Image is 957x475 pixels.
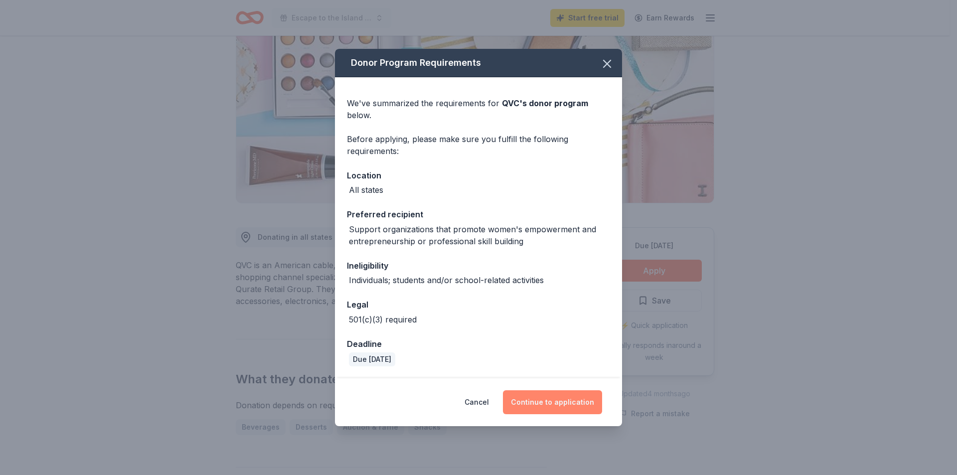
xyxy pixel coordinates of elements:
[349,314,417,325] div: 501(c)(3) required
[347,259,610,272] div: Ineligibility
[465,390,489,414] button: Cancel
[335,49,622,77] div: Donor Program Requirements
[503,390,602,414] button: Continue to application
[347,337,610,350] div: Deadline
[347,133,610,157] div: Before applying, please make sure you fulfill the following requirements:
[502,98,588,108] span: QVC 's donor program
[349,184,383,196] div: All states
[347,169,610,182] div: Location
[349,352,395,366] div: Due [DATE]
[349,223,610,247] div: Support organizations that promote women's empowerment and entrepreneurship or professional skill...
[347,208,610,221] div: Preferred recipient
[347,97,610,121] div: We've summarized the requirements for below.
[347,298,610,311] div: Legal
[349,274,544,286] div: Individuals; students and/or school-related activities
